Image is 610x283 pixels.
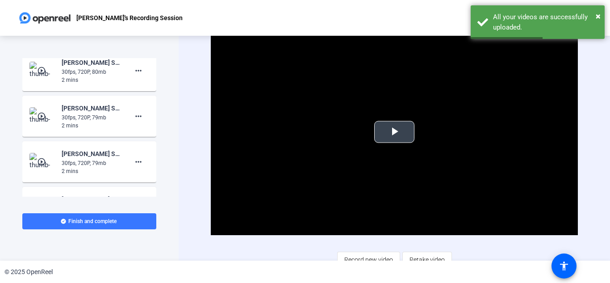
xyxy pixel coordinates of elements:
button: Play Video [374,121,414,143]
span: × [596,11,601,21]
div: 2 mins [62,122,121,130]
div: [PERSON_NAME] Session-[PERSON_NAME]-s Recording Session-1759435146111-webcam [62,103,121,114]
img: thumb-nail [29,62,56,80]
div: 30fps, 720P, 79mb [62,114,121,122]
div: © 2025 OpenReel [4,267,53,277]
mat-icon: more_horiz [133,65,144,76]
mat-icon: play_circle_outline [37,157,48,166]
mat-icon: more_horiz [133,111,144,122]
button: Close [596,9,601,23]
div: 30fps, 720P, 79mb [62,159,121,167]
mat-icon: play_circle_outline [37,66,48,75]
mat-icon: more_horiz [133,156,144,167]
div: All your videos are successfully uploaded. [493,12,598,32]
img: thumb-nail [29,107,56,125]
button: Record new video [337,252,400,268]
p: [PERSON_NAME]'s Recording Session [76,13,183,23]
div: 2 mins [62,167,121,175]
div: Video Player [211,29,577,235]
mat-icon: accessibility [559,261,569,271]
img: OpenReel logo [18,9,72,27]
div: [PERSON_NAME] Session-[PERSON_NAME]-s Recording Session-1759433851353-webcam [62,194,121,205]
img: thumb-nail [29,153,56,171]
span: Retake video [409,251,445,268]
div: [PERSON_NAME] Session-[PERSON_NAME]-s Recording Session-1759435508831-webcam [62,57,121,68]
button: Retake video [402,252,452,268]
mat-icon: play_circle_outline [37,112,48,121]
div: [PERSON_NAME] Session-[PERSON_NAME]-s Recording Session-1759434596483-webcam [62,148,121,159]
div: 30fps, 720P, 80mb [62,68,121,76]
button: Finish and complete [22,213,156,229]
span: Record new video [344,251,393,268]
span: Finish and complete [68,218,117,225]
div: 2 mins [62,76,121,84]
